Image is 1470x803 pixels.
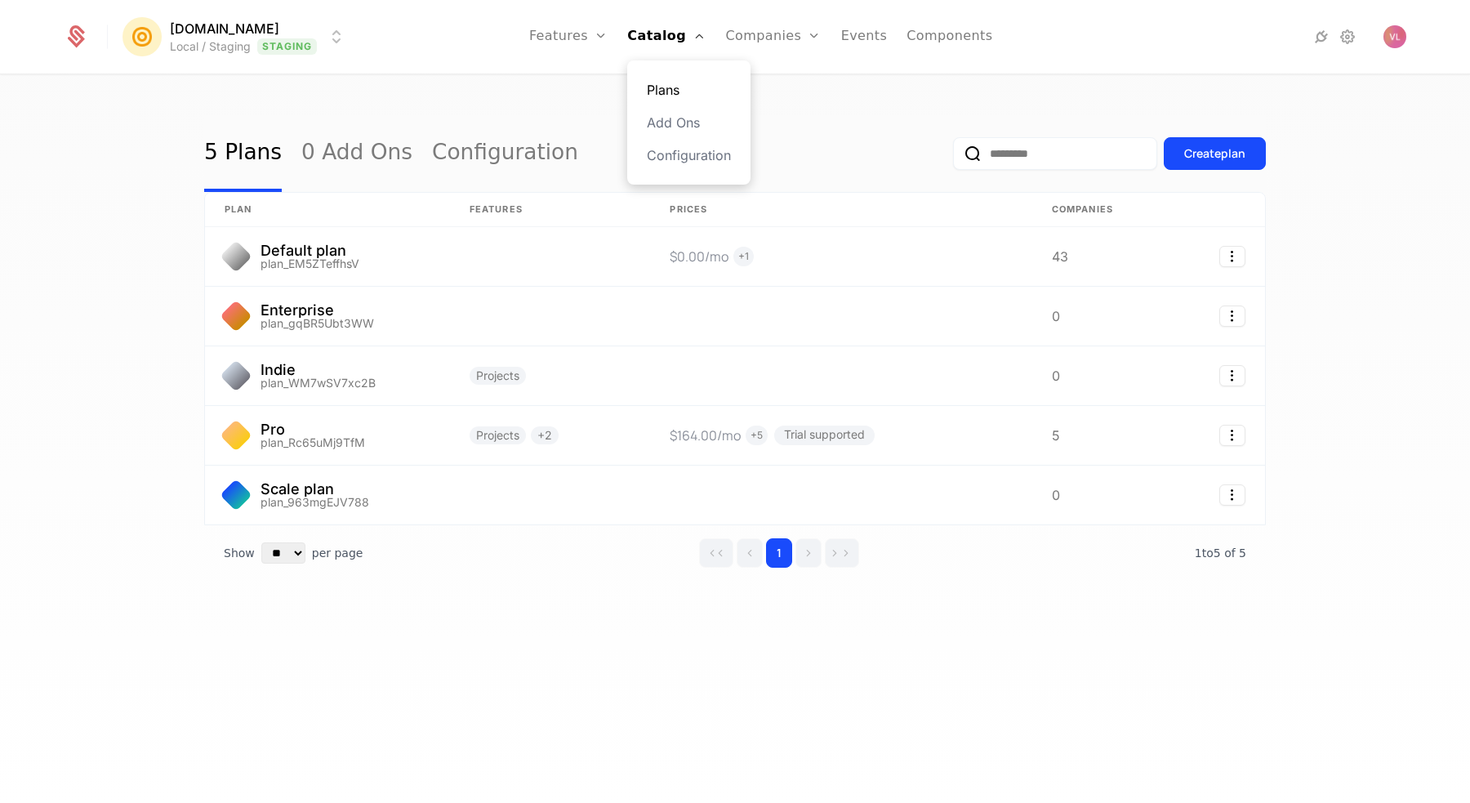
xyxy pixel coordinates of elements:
[1219,484,1245,506] button: Select action
[699,538,733,568] button: Go to first page
[1184,145,1245,162] div: Create plan
[205,193,450,227] th: plan
[170,38,251,55] div: Local / Staging
[1219,306,1245,327] button: Select action
[204,115,282,192] a: 5 Plans
[1312,27,1331,47] a: Integrations
[650,193,1031,227] th: Prices
[1219,246,1245,267] button: Select action
[1032,193,1163,227] th: Companies
[1219,425,1245,446] button: Select action
[1383,25,1406,48] img: Vlad Len
[1195,546,1239,560] span: 1 to 5 of
[257,38,317,55] span: Staging
[699,538,859,568] div: Page navigation
[261,542,305,564] select: Select page size
[450,193,650,227] th: Features
[301,115,412,192] a: 0 Add Ons
[647,113,731,132] a: Add Ons
[1164,137,1266,170] button: Createplan
[122,17,162,56] img: Mention.click
[312,545,363,561] span: per page
[1383,25,1406,48] button: Open user button
[170,19,279,38] span: [DOMAIN_NAME]
[432,115,578,192] a: Configuration
[204,525,1266,581] div: Table pagination
[1195,546,1246,560] span: 5
[647,145,731,165] a: Configuration
[224,545,255,561] span: Show
[737,538,763,568] button: Go to previous page
[127,19,346,55] button: Select environment
[766,538,792,568] button: Go to page 1
[1219,365,1245,386] button: Select action
[795,538,822,568] button: Go to next page
[825,538,859,568] button: Go to last page
[647,80,731,100] a: Plans
[1338,27,1357,47] a: Settings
